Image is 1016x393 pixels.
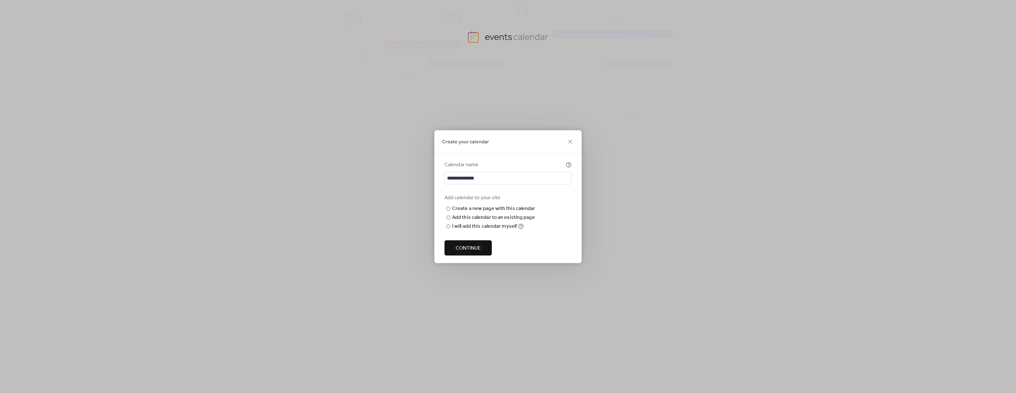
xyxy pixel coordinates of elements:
[452,205,535,212] div: Create a new page with this calendar
[452,213,535,221] div: Add this calendar to an existing page
[452,222,517,230] div: I will add this calendar myself
[444,161,565,168] div: Calendar name
[444,194,570,201] div: Add calendar to your site
[444,240,492,255] button: Continue
[442,138,489,146] span: Create your calendar
[456,244,481,252] span: Continue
